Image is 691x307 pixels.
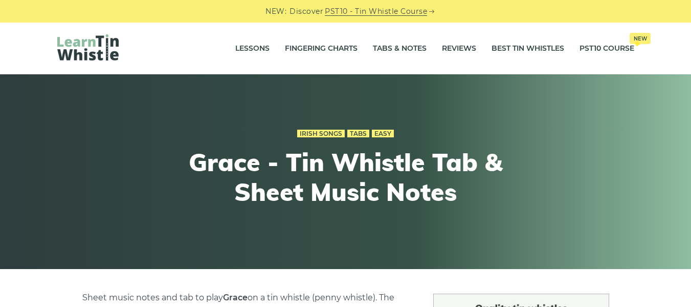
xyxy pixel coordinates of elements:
a: Reviews [442,36,476,62]
a: Irish Songs [297,130,345,138]
img: LearnTinWhistle.com [57,34,119,60]
a: Best Tin Whistles [492,36,564,62]
span: New [630,33,651,44]
a: Tabs & Notes [373,36,427,62]
a: PST10 CourseNew [579,36,634,62]
a: Easy [372,130,394,138]
a: Lessons [235,36,270,62]
a: Tabs [347,130,369,138]
a: Fingering Charts [285,36,358,62]
strong: Grace [223,293,248,302]
h1: Grace - Tin Whistle Tab & Sheet Music Notes [158,148,534,207]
